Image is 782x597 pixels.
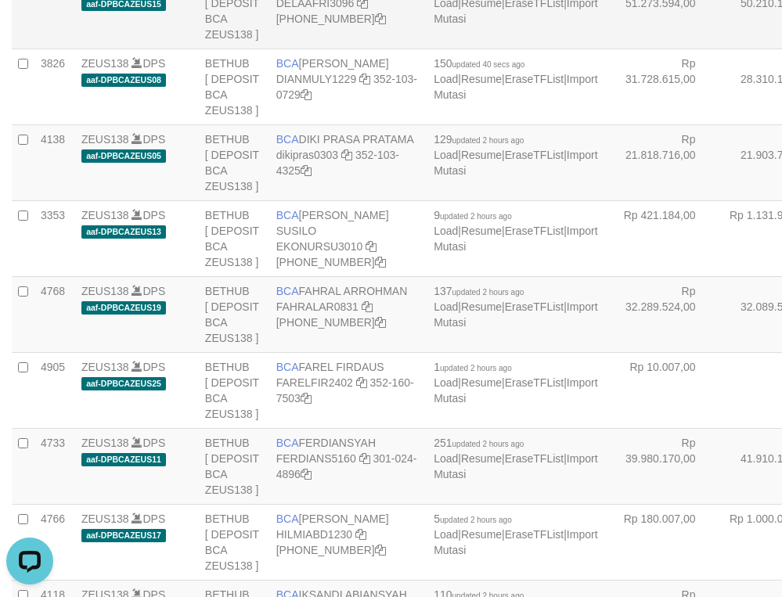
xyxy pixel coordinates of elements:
td: DPS [75,504,199,580]
a: ZEUS138 [81,285,129,297]
td: [PERSON_NAME] SUSILO [PHONE_NUMBER] [270,200,427,276]
span: updated 2 hours ago [452,136,524,145]
span: updated 2 hours ago [452,288,524,297]
a: ZEUS138 [81,209,129,221]
span: | | | [434,512,597,556]
a: Import Mutasi [434,149,597,177]
td: BETHUB [ DEPOSIT BCA ZEUS138 ] [199,276,270,352]
td: DPS [75,352,199,428]
a: Import Mutasi [434,225,597,253]
span: | | | [434,361,597,405]
span: BCA [276,285,299,297]
span: | | | [434,285,597,329]
a: Load [434,149,458,161]
span: BCA [276,512,299,525]
a: DIANMULY1229 [276,73,356,85]
span: aaf-DPBCAZEUS08 [81,74,166,87]
td: Rp 421.184,00 [604,200,719,276]
td: [PERSON_NAME] [PHONE_NUMBER] [270,504,427,580]
span: 5 [434,512,512,525]
a: EraseTFList [505,528,564,541]
a: Copy DIANMULY1229 to clipboard [359,73,370,85]
span: 137 [434,285,524,297]
a: Load [434,225,458,237]
a: Copy 3521034325 to clipboard [301,164,312,177]
a: Import Mutasi [434,376,597,405]
span: 1 [434,361,512,373]
td: 4138 [34,124,75,200]
a: Resume [461,452,502,465]
td: 4768 [34,276,75,352]
td: 3353 [34,200,75,276]
a: Copy 5665095158 to clipboard [375,316,386,329]
a: Load [434,452,458,465]
a: EraseTFList [505,376,564,389]
a: Copy FARELFIR2402 to clipboard [356,376,367,389]
a: Copy 7495214257 to clipboard [375,544,386,556]
td: 3826 [34,49,75,124]
a: dikipras0303 [276,149,338,161]
a: Copy FAHRALAR0831 to clipboard [362,300,373,313]
td: DIKI PRASA PRATAMA 352-103-4325 [270,124,427,200]
td: DPS [75,49,199,124]
a: EKONURSU3010 [276,240,363,253]
td: Rp 180.007,00 [604,504,719,580]
a: ZEUS138 [81,437,129,449]
span: | | | [434,209,597,253]
td: BETHUB [ DEPOSIT BCA ZEUS138 ] [199,352,270,428]
span: aaf-DPBCAZEUS13 [81,225,166,239]
td: BETHUB [ DEPOSIT BCA ZEUS138 ] [199,504,270,580]
a: Load [434,300,458,313]
span: updated 2 hours ago [440,212,512,221]
span: aaf-DPBCAZEUS19 [81,301,166,315]
td: Rp 32.289.524,00 [604,276,719,352]
span: BCA [276,133,299,146]
td: 4905 [34,352,75,428]
td: Rp 31.728.615,00 [604,49,719,124]
span: | | | [434,437,597,480]
a: Resume [461,300,502,313]
a: FARELFIR2402 [276,376,353,389]
a: Copy HILMIABD1230 to clipboard [355,528,366,541]
span: updated 2 hours ago [452,440,524,448]
td: BETHUB [ DEPOSIT BCA ZEUS138 ] [199,124,270,200]
td: 4733 [34,428,75,504]
a: Resume [461,376,502,389]
a: ZEUS138 [81,361,129,373]
td: Rp 10.007,00 [604,352,719,428]
a: Copy FERDIANS5160 to clipboard [359,452,370,465]
td: DPS [75,200,199,276]
span: BCA [276,209,299,221]
span: 150 [434,57,524,70]
a: Copy EKONURSU3010 to clipboard [366,240,377,253]
span: updated 2 hours ago [440,364,512,372]
a: Copy 3010244896 to clipboard [301,468,312,480]
span: BCA [276,57,299,70]
span: updated 2 hours ago [440,516,512,524]
a: Import Mutasi [434,300,597,329]
td: 4766 [34,504,75,580]
a: Import Mutasi [434,73,597,101]
span: BCA [276,361,299,373]
a: EraseTFList [505,73,564,85]
a: Resume [461,73,502,85]
a: FAHRALAR0831 [276,300,359,313]
span: 251 [434,437,524,449]
a: Import Mutasi [434,528,597,556]
a: Resume [461,149,502,161]
span: BCA [276,437,299,449]
span: aaf-DPBCAZEUS17 [81,529,166,542]
a: ZEUS138 [81,133,129,146]
td: FAREL FIRDAUS 352-160-7503 [270,352,427,428]
span: updated 40 secs ago [452,60,525,69]
span: | | | [434,57,597,101]
td: FERDIANSYAH 301-024-4896 [270,428,427,504]
td: Rp 39.980.170,00 [604,428,719,504]
a: EraseTFList [505,300,564,313]
td: BETHUB [ DEPOSIT BCA ZEUS138 ] [199,200,270,276]
a: EraseTFList [505,452,564,465]
td: BETHUB [ DEPOSIT BCA ZEUS138 ] [199,49,270,124]
a: Load [434,528,458,541]
td: FAHRAL ARROHMAN [PHONE_NUMBER] [270,276,427,352]
a: Resume [461,225,502,237]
